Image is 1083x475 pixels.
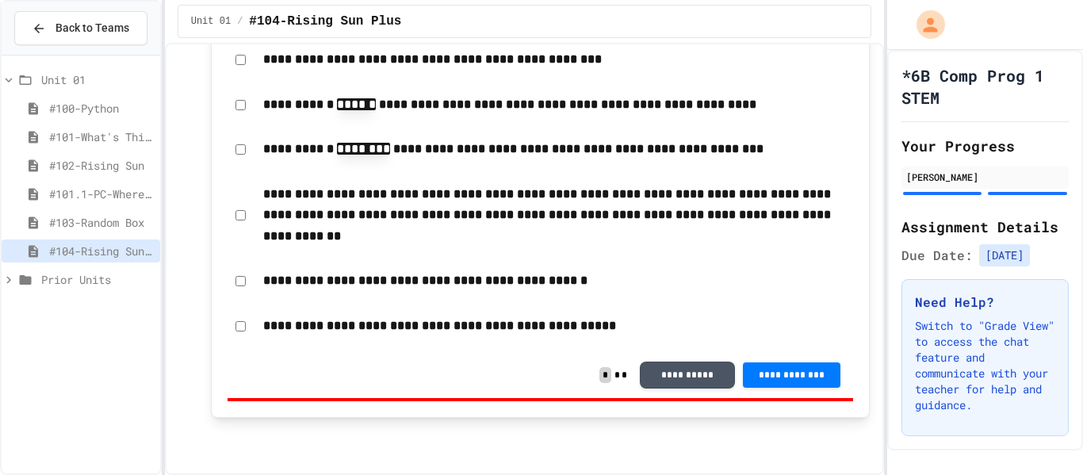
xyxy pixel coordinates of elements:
span: Unit 01 [191,15,231,28]
span: #101-What's This ?? [49,128,154,145]
div: My Account [900,6,949,43]
div: [PERSON_NAME] [906,170,1064,184]
h2: Assignment Details [901,216,1069,238]
span: / [237,15,243,28]
span: #104-Rising Sun Plus [49,243,154,259]
h2: Your Progress [901,135,1069,157]
span: [DATE] [979,244,1030,266]
span: #103-Random Box [49,214,154,231]
span: #102-Rising Sun [49,157,154,174]
h1: *6B Comp Prog 1 STEM [901,64,1069,109]
p: Switch to "Grade View" to access the chat feature and communicate with your teacher for help and ... [915,318,1055,413]
button: Back to Teams [14,11,147,45]
span: #100-Python [49,100,154,117]
span: #104-Rising Sun Plus [249,12,401,31]
h3: Need Help? [915,293,1055,312]
span: Prior Units [41,271,154,288]
span: #101.1-PC-Where am I? [49,186,154,202]
span: Back to Teams [55,20,129,36]
span: Unit 01 [41,71,154,88]
span: Due Date: [901,246,973,265]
